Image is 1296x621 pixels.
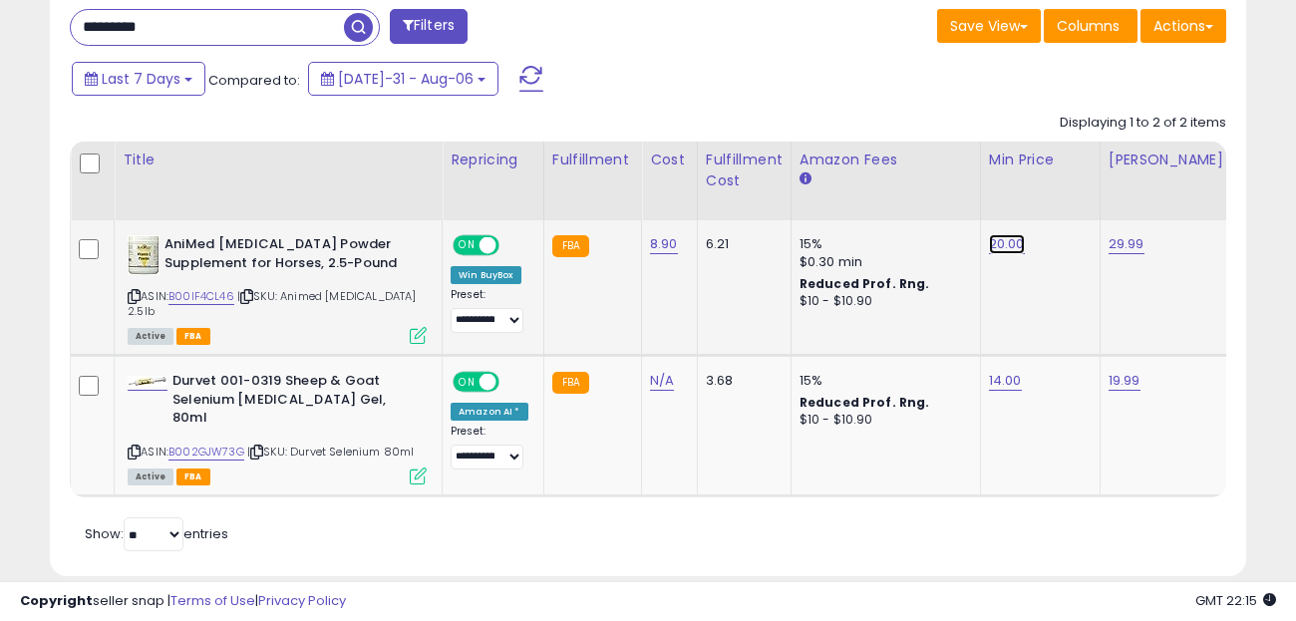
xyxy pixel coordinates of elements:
a: 29.99 [1109,234,1144,254]
a: 19.99 [1109,371,1140,391]
img: 314mhvZhhDL._SL40_.jpg [128,376,167,387]
div: Displaying 1 to 2 of 2 items [1060,114,1226,133]
span: Show: entries [85,524,228,543]
button: Columns [1044,9,1137,43]
a: B002GJW73G [168,444,244,461]
small: Amazon Fees. [800,170,811,188]
a: Privacy Policy [258,591,346,610]
span: All listings currently available for purchase on Amazon [128,468,173,485]
div: 6.21 [706,235,776,253]
span: All listings currently available for purchase on Amazon [128,328,173,345]
span: Last 7 Days [102,69,180,89]
a: 20.00 [989,234,1025,254]
a: N/A [650,371,674,391]
span: Columns [1057,16,1120,36]
div: ASIN: [128,372,427,482]
div: 15% [800,235,965,253]
div: Amazon AI * [451,403,528,421]
span: [DATE]-31 - Aug-06 [338,69,474,89]
button: Save View [937,9,1041,43]
span: FBA [176,328,210,345]
div: $10 - $10.90 [800,412,965,429]
b: AniMed [MEDICAL_DATA] Powder Supplement for Horses, 2.5-Pound [164,235,407,277]
small: FBA [552,235,589,257]
div: $10 - $10.90 [800,293,965,310]
img: 51-elENRPuL._SL40_.jpg [128,235,160,275]
span: OFF [496,374,528,391]
span: FBA [176,468,210,485]
div: Title [123,150,434,170]
span: | SKU: Durvet Selenium 80ml [247,444,415,460]
button: Actions [1140,9,1226,43]
b: Reduced Prof. Rng. [800,394,930,411]
a: Terms of Use [170,591,255,610]
a: B00IF4CL46 [168,288,234,305]
span: 2025-08-14 22:15 GMT [1195,591,1276,610]
button: Filters [390,9,468,44]
div: [PERSON_NAME] [1109,150,1227,170]
b: Durvet 001-0319 Sheep & Goat Selenium [MEDICAL_DATA] Gel, 80ml [172,372,415,433]
div: Preset: [451,425,528,469]
span: ON [455,237,480,254]
div: Repricing [451,150,535,170]
div: Min Price [989,150,1092,170]
small: FBA [552,372,589,394]
span: OFF [496,237,528,254]
div: 15% [800,372,965,390]
div: Win BuyBox [451,266,521,284]
div: Cost [650,150,689,170]
button: Last 7 Days [72,62,205,96]
button: [DATE]-31 - Aug-06 [308,62,498,96]
div: Amazon Fees [800,150,972,170]
div: ASIN: [128,235,427,342]
span: Compared to: [208,71,300,90]
a: 14.00 [989,371,1022,391]
div: Fulfillment Cost [706,150,783,191]
a: 8.90 [650,234,678,254]
div: $0.30 min [800,253,965,271]
div: seller snap | | [20,592,346,611]
div: 3.68 [706,372,776,390]
div: Fulfillment [552,150,633,170]
span: ON [455,374,480,391]
strong: Copyright [20,591,93,610]
span: | SKU: Animed [MEDICAL_DATA] 2.5lb [128,288,417,318]
div: Preset: [451,288,528,333]
b: Reduced Prof. Rng. [800,275,930,292]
